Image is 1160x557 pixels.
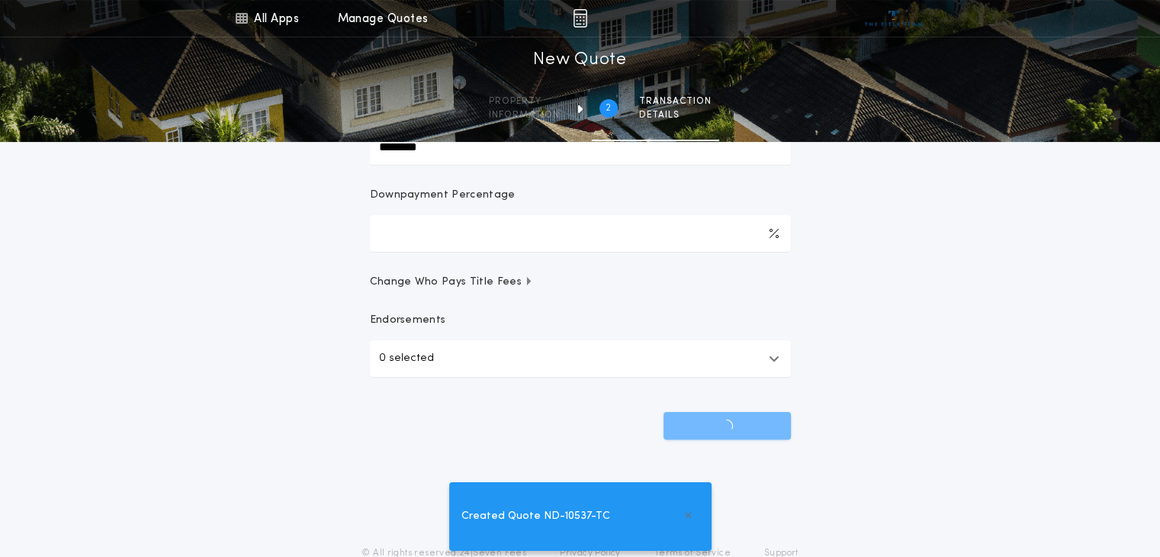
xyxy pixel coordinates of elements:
span: details [639,109,712,121]
img: img [573,9,587,27]
span: Change Who Pays Title Fees [370,275,534,290]
h1: New Quote [533,48,626,72]
h2: 2 [606,102,611,114]
span: Property [489,95,560,108]
p: Downpayment Percentage [370,188,516,203]
img: vs-icon [865,11,922,26]
button: 0 selected [370,340,791,377]
span: information [489,109,560,121]
input: New Loan Amount [370,128,791,165]
p: Endorsements [370,313,791,328]
p: 0 selected [379,349,434,368]
button: Change Who Pays Title Fees [370,275,791,290]
span: Created Quote ND-10537-TC [461,508,610,525]
span: Transaction [639,95,712,108]
input: Downpayment Percentage [370,215,791,252]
